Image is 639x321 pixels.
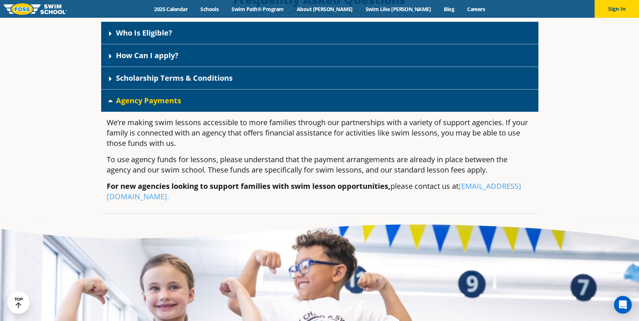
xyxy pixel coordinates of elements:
div: Who Is Eligible? [101,22,538,44]
a: Scholarship Terms & Conditions [116,73,233,83]
div: Open Intercom Messenger [614,296,632,314]
div: Agency Payments [101,90,538,112]
strong: For new agencies looking to support families with swim lesson opportunities, [107,181,390,191]
div: TOP [14,297,23,308]
img: FOSS Swim School Logo [4,3,67,15]
a: Schools [194,6,225,13]
a: How Can I apply? [116,50,179,60]
a: Swim Path® Program [225,6,290,13]
a: [EMAIL_ADDRESS][DOMAIN_NAME]. [107,181,521,201]
a: Blog [437,6,460,13]
a: 2025 Calendar [148,6,194,13]
div: Scholarship Terms & Conditions [101,67,538,90]
p: please contact us at [107,181,533,202]
div: Agency Payments [101,112,538,214]
a: Swim Like [PERSON_NAME] [359,6,437,13]
a: Careers [460,6,491,13]
div: How Can I apply? [101,44,538,67]
p: To use agency funds for lessons, please understand that the payment arrangements are already in p... [107,154,533,175]
a: Who Is Eligible? [116,28,172,38]
a: About [PERSON_NAME] [290,6,359,13]
a: Agency Payments [116,96,181,106]
p: We’re making swim lessons accessible to more families through our partnerships with a variety of ... [107,117,533,148]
